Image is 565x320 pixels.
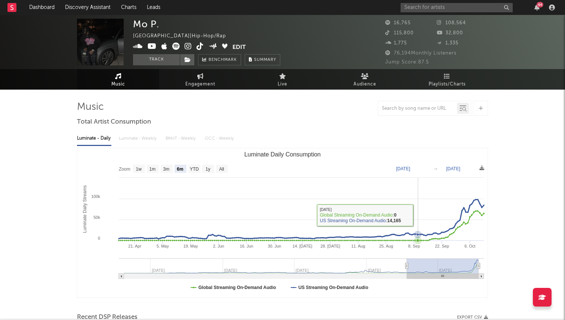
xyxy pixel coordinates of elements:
[385,51,457,56] span: 76,194 Monthly Listeners
[244,151,321,158] text: Luminate Daily Consumption
[163,167,170,172] text: 3m
[240,244,253,248] text: 16. Jun
[133,54,180,65] button: Track
[77,148,488,298] svg: Luminate Daily Consumption
[385,21,411,25] span: 16,765
[293,244,312,248] text: 14. [DATE]
[385,31,414,35] span: 115,800
[149,167,156,172] text: 1m
[177,167,183,172] text: 6m
[209,56,237,65] span: Benchmark
[378,106,457,112] input: Search by song name or URL
[133,32,235,41] div: [GEOGRAPHIC_DATA] | Hip-Hop/Rap
[206,167,210,172] text: 1y
[537,2,543,7] div: 44
[91,194,100,199] text: 100k
[219,167,224,172] text: All
[157,244,169,248] text: 5. May
[128,244,141,248] text: 21. Apr
[111,80,125,89] span: Music
[241,69,324,90] a: Live
[268,244,281,248] text: 30. Jun
[408,244,420,248] text: 8. Sep
[406,69,488,90] a: Playlists/Charts
[401,3,513,12] input: Search for artists
[385,60,429,65] span: Jump Score: 87.5
[77,69,159,90] a: Music
[299,285,368,290] text: US Streaming On-Demand Audio
[185,80,215,89] span: Engagement
[190,167,199,172] text: YTD
[457,315,488,320] button: Export CSV
[437,41,459,46] span: 1,335
[278,80,287,89] span: Live
[136,167,142,172] text: 1w
[379,244,393,248] text: 25. Aug
[133,19,159,29] div: Mo P.
[464,244,475,248] text: 6. Oct
[77,132,111,145] div: Luminate - Daily
[119,167,130,172] text: Zoom
[98,236,100,240] text: 0
[82,185,87,233] text: Luminate Daily Streams
[433,166,438,171] text: →
[437,31,463,35] span: 32,800
[198,285,276,290] text: Global Streaming On-Demand Audio
[437,21,466,25] span: 108,564
[159,69,241,90] a: Engagement
[232,43,246,52] button: Edit
[534,4,540,10] button: 44
[396,166,410,171] text: [DATE]
[446,166,460,171] text: [DATE]
[245,54,280,65] button: Summary
[93,215,100,220] text: 50k
[429,80,466,89] span: Playlists/Charts
[198,54,241,65] a: Benchmark
[351,244,365,248] text: 11. Aug
[353,80,376,89] span: Audience
[254,58,276,62] span: Summary
[324,69,406,90] a: Audience
[435,244,449,248] text: 22. Sep
[213,244,224,248] text: 2. Jun
[77,118,151,127] span: Total Artist Consumption
[320,244,340,248] text: 28. [DATE]
[385,41,407,46] span: 1,775
[183,244,198,248] text: 19. May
